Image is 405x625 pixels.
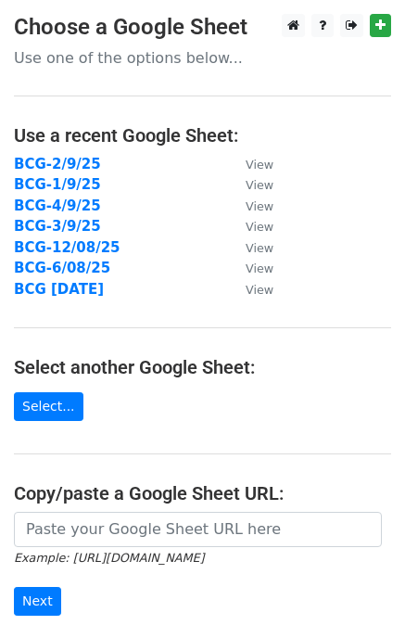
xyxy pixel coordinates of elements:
[246,158,273,172] small: View
[227,218,273,235] a: View
[14,48,391,68] p: Use one of the options below...
[14,551,204,565] small: Example: [URL][DOMAIN_NAME]
[14,392,83,421] a: Select...
[14,239,120,256] a: BCG-12/08/25
[14,587,61,616] input: Next
[246,241,273,255] small: View
[246,220,273,234] small: View
[14,176,101,193] a: BCG-1/9/25
[227,281,273,298] a: View
[246,178,273,192] small: View
[227,239,273,256] a: View
[14,198,101,214] a: BCG-4/9/25
[14,482,391,504] h4: Copy/paste a Google Sheet URL:
[227,198,273,214] a: View
[14,281,104,298] a: BCG [DATE]
[14,124,391,147] h4: Use a recent Google Sheet:
[246,283,273,297] small: View
[14,14,391,41] h3: Choose a Google Sheet
[14,156,101,172] a: BCG-2/9/25
[246,199,273,213] small: View
[227,176,273,193] a: View
[246,261,273,275] small: View
[14,356,391,378] h4: Select another Google Sheet:
[14,218,101,235] a: BCG-3/9/25
[227,260,273,276] a: View
[14,260,110,276] a: BCG-6/08/25
[227,156,273,172] a: View
[14,512,382,547] input: Paste your Google Sheet URL here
